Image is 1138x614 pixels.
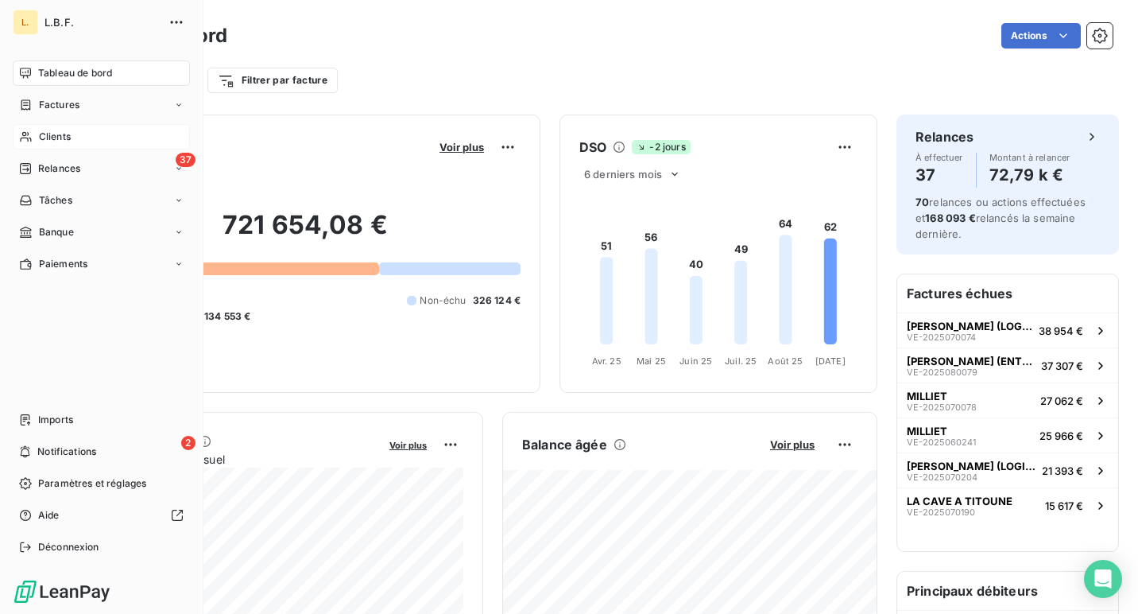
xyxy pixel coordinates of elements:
span: VE-2025070074 [907,332,976,342]
h6: DSO [579,138,606,157]
button: [PERSON_NAME] (LOGISTIQUE GESTION SERVICE)VE-202507007438 954 € [897,313,1118,348]
button: Voir plus [385,437,432,452]
span: VE-2025070204 [907,472,977,482]
span: MILLIET [907,390,947,402]
span: 25 966 € [1039,429,1083,442]
span: 15 617 € [1045,499,1083,512]
span: Imports [38,413,73,427]
button: [PERSON_NAME] (LOGISTIQUE GESTION SERVICE)VE-202507020421 393 € [897,453,1118,488]
span: Aide [38,508,60,523]
span: Non-échu [420,293,466,308]
h6: Balance âgée [522,435,607,454]
span: Paiements [39,257,87,271]
span: Voir plus [439,141,484,153]
tspan: Avr. 25 [592,356,621,367]
span: VE-2025070190 [907,507,975,517]
span: Tableau de bord [38,66,112,80]
tspan: Août 25 [768,356,803,367]
span: Voir plus [389,440,427,451]
span: -2 jours [632,140,690,154]
span: L.B.F. [45,16,159,29]
h6: Principaux débiteurs [897,572,1118,610]
button: Filtrer par facture [207,68,338,93]
button: [PERSON_NAME] (ENTREPOTS [PERSON_NAME])VE-202508007937 307 € [897,348,1118,383]
span: [PERSON_NAME] (ENTREPOTS [PERSON_NAME]) [907,355,1035,367]
h2: 721 654,08 € [90,209,521,257]
span: Relances [38,161,80,176]
button: MILLIETVE-202507007827 062 € [897,383,1118,418]
span: À effectuer [915,153,963,162]
span: LA CAVE A TITOUNE [907,495,1012,507]
span: Voir plus [770,438,815,451]
span: 37 307 € [1041,359,1083,372]
span: relances ou actions effectuées et relancés la semaine dernière. [915,196,1086,240]
tspan: [DATE] [815,356,846,367]
button: LA CAVE A TITOUNEVE-202507019015 617 € [897,488,1118,523]
button: Voir plus [435,140,489,154]
span: Chiffre d'affaires mensuel [90,451,378,468]
span: 38 954 € [1039,324,1083,337]
h6: Relances [915,127,973,146]
span: Déconnexion [38,540,99,554]
span: Clients [39,130,71,144]
tspan: Juil. 25 [725,356,757,367]
button: Actions [1001,23,1081,49]
span: 70 [915,196,929,208]
span: Paramètres et réglages [38,476,146,491]
span: VE-2025080079 [907,367,977,377]
tspan: Juin 25 [679,356,712,367]
span: MILLIET [907,425,947,437]
img: Logo LeanPay [13,579,111,604]
span: VE-2025060241 [907,437,976,447]
h4: 37 [915,162,963,188]
button: MILLIETVE-202506024125 966 € [897,418,1118,453]
tspan: Mai 25 [637,356,666,367]
span: Notifications [37,445,96,459]
span: Tâches [39,193,72,208]
span: 6 derniers mois [584,168,662,181]
span: 168 093 € [925,212,975,224]
span: 2 [181,436,195,450]
span: 27 062 € [1040,394,1083,407]
span: VE-2025070078 [907,402,977,412]
a: Aide [13,503,190,528]
span: -134 553 € [199,309,251,324]
span: 326 124 € [473,293,521,308]
div: Open Intercom Messenger [1084,560,1122,598]
button: Voir plus [765,437,819,452]
span: 21 393 € [1042,464,1083,477]
div: L. [13,10,38,35]
span: [PERSON_NAME] (LOGISTIQUE GESTION SERVICE) [907,460,1035,472]
span: Banque [39,225,74,239]
span: [PERSON_NAME] (LOGISTIQUE GESTION SERVICE) [907,320,1032,332]
span: Factures [39,98,79,112]
span: 37 [176,153,195,167]
h6: Factures échues [897,274,1118,313]
span: Montant à relancer [989,153,1070,162]
h4: 72,79 k € [989,162,1070,188]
